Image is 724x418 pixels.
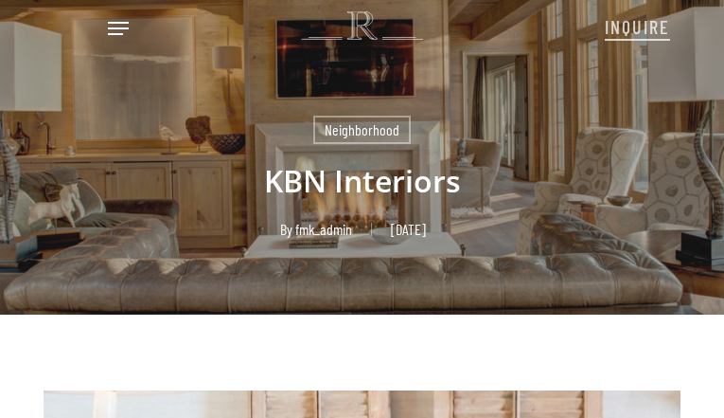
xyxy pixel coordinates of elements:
a: fmk_admin [295,220,352,238]
a: Neighborhood [313,116,411,144]
h1: KBN Interiors [44,144,680,218]
span: [DATE] [371,223,445,236]
a: Navigation Menu [108,19,129,38]
span: INQUIRE [605,15,670,38]
a: INQUIRE [605,6,670,45]
span: By [280,223,292,236]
